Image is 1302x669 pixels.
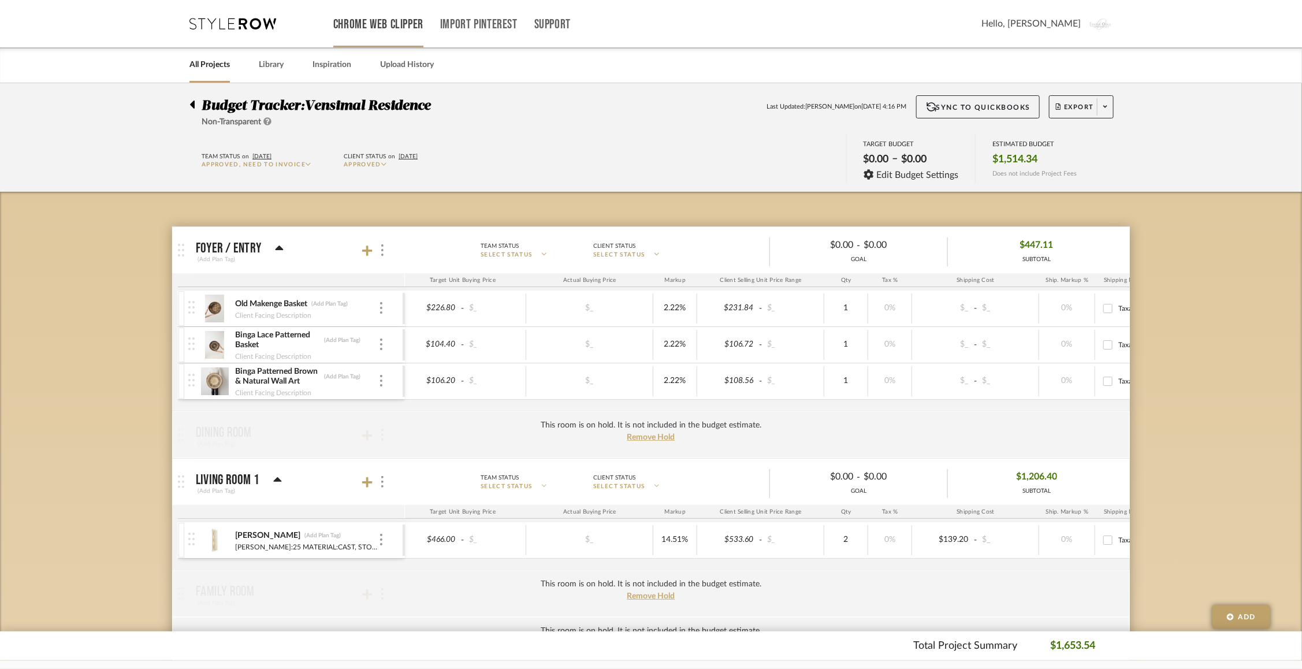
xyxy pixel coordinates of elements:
div: Old Makenge Basket [235,299,308,310]
div: $0.00 [898,150,931,169]
div: [PERSON_NAME] [235,530,301,541]
div: $_ [764,532,821,548]
span: - [857,470,861,484]
div: Ship. Markup % [1039,273,1095,287]
span: Remove Hold [627,592,675,600]
div: (Add Plan Tag) [304,532,341,540]
div: $_ [916,300,972,317]
div: (Add Plan Tag) [196,486,237,496]
div: Client Selling Unit Price Range [697,273,824,287]
div: $_ [764,373,821,389]
div: Client Selling Unit Price Range [697,505,824,519]
div: Markup [653,505,697,519]
span: Last Updated: [767,102,806,112]
div: $0.00 [780,236,857,254]
div: $_ [979,300,1036,317]
img: grip.svg [178,244,184,257]
p: Total Project Summary [913,638,1017,654]
div: 1 [828,336,864,353]
span: Taxable [1118,378,1143,385]
span: - [972,534,979,546]
img: 3fd30c7f-b112-48a4-a5f8-f6fc17765742_50x50.jpg [200,367,229,395]
span: - [459,339,466,351]
div: SUBTOTAL [1016,487,1057,496]
div: $_ [979,373,1036,389]
span: Add [1238,612,1256,622]
div: $139.20 [916,532,972,548]
div: Ship. Markup % [1039,505,1095,519]
img: 3dots-v.svg [380,375,382,386]
div: This room is on hold. It is not included in the budget estimate. [541,419,761,432]
p: Living Room 1 [196,473,259,487]
span: – [892,153,898,169]
div: Foyer / Entry(Add Plan Tag)Team StatusSELECT STATUSClient StatusSELECT STATUS$0.00-$0.00GOAL$447.... [178,273,1130,411]
mat-expansion-panel-header: Binga Patterned Brown & Natural Wall Art(Add Plan Tag)Client Facing Description$106.20-$_$_2.22%$... [90,363,1278,399]
div: Actual Buying Price [526,505,653,519]
div: $0.00 [780,468,857,486]
img: vertical-grip.svg [188,337,195,350]
div: 2 [828,532,864,548]
span: Taxable [1118,305,1143,312]
a: Library [259,57,284,73]
span: SELECT STATUS [481,251,533,259]
span: - [757,376,764,387]
span: on [388,154,395,159]
span: Vensimal Residence [304,99,430,113]
div: Actual Buying Price [526,273,653,287]
div: $108.56 [701,373,757,389]
div: Qty [824,505,868,519]
div: $_ [466,532,523,548]
span: $1,206.40 [1016,468,1057,486]
img: af55a1e1-6cb7-4e95-b511-d624a734a229_50x50.jpg [200,526,229,554]
div: $533.60 [701,532,757,548]
div: Binga Lace Patterned Basket [235,330,321,351]
span: Export [1056,103,1094,120]
div: $_ [764,336,821,353]
div: Shipping Misc. [1095,505,1151,519]
span: - [972,303,979,314]
div: Target Unit Buying Price [399,273,526,287]
button: Sync to QuickBooks [916,95,1040,118]
mat-expansion-panel-header: Living Room 1(Add Plan Tag)Team StatusSELECT STATUSClient StatusSELECT STATUS$0.00-$0.00GOAL$1,20... [172,459,1130,505]
div: $0.00 [860,150,892,169]
div: $_ [916,336,972,353]
mat-expansion-panel-header: Old Makenge Basket(Add Plan Tag)Client Facing Description$226.80-$_$_2.22%$231.84-$_10%$_-$_0%Tax... [90,291,1278,326]
mat-expansion-panel-header: Foyer / Entry(Add Plan Tag)Team StatusSELECT STATUSClient StatusSELECT STATUS$0.00-$0.00GOAL$447.... [172,227,1130,273]
span: Edit Budget Settings [876,170,958,180]
div: (Add Plan Tag) [311,300,348,308]
span: $447.11 [1020,236,1054,254]
span: - [459,303,466,314]
img: avatar [1089,12,1114,36]
div: 0% [872,336,908,353]
div: $_ [558,336,622,353]
div: 14.51% [657,532,693,548]
div: 0% [872,300,908,317]
a: Chrome Web Clipper [333,20,423,29]
div: $_ [558,532,622,548]
span: Approved, Need to Invoice [202,162,306,168]
a: All Projects [189,57,230,73]
div: Client Facing Description [235,387,312,399]
div: This room is on hold. It is not included in the budget estimate. [541,578,761,590]
span: - [757,303,764,314]
div: $_ [466,373,523,389]
img: 233304c6-90e1-4c56-91dd-16d10e5a5d37_50x50.jpg [200,295,229,322]
span: - [459,376,466,387]
div: Tax % [868,505,912,519]
img: vertical-grip.svg [188,374,195,386]
div: SUBTOTAL [1020,255,1054,264]
div: Shipping Cost [912,505,1039,519]
div: 0% [1043,300,1091,317]
div: $106.72 [701,336,757,353]
img: vertical-grip.svg [188,533,195,545]
div: $0.00 [861,236,938,254]
div: Client Facing Description [235,310,312,321]
button: Add [1212,605,1270,629]
mat-expansion-panel-header: Binga Lace Patterned Basket(Add Plan Tag)Client Facing Description$104.40-$_$_2.22%$106.72-$_10%$... [90,327,1278,363]
div: 1 [828,300,864,317]
img: 3dots-v.svg [381,244,384,256]
div: Tax % [868,273,912,287]
span: - [972,376,979,387]
img: 3dots-v.svg [380,302,382,314]
div: $226.80 [403,300,459,317]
